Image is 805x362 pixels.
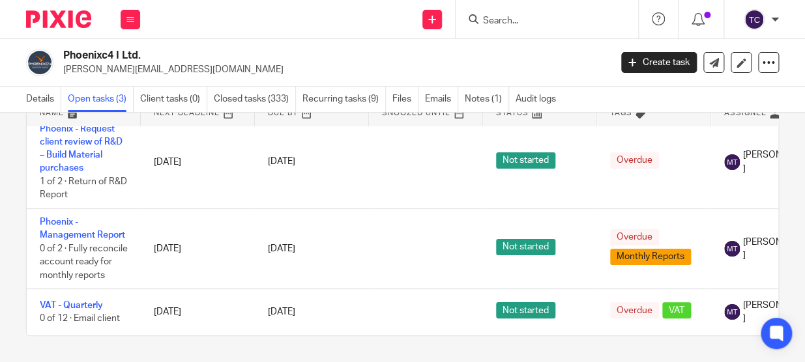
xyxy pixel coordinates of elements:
[68,87,134,112] a: Open tasks (3)
[40,217,125,240] a: Phoenix - Management Report
[392,87,418,112] a: Files
[268,158,295,167] span: [DATE]
[40,177,127,200] span: 1 of 2 · Return of R&D Report
[496,109,529,117] span: Status
[496,152,555,169] span: Not started
[724,304,740,320] img: svg%3E
[744,9,765,30] img: svg%3E
[302,87,386,112] a: Recurring tasks (9)
[662,302,691,318] span: VAT
[382,109,450,117] span: Snoozed Until
[496,302,555,318] span: Not started
[516,87,563,112] a: Audit logs
[465,87,509,112] a: Notes (1)
[40,314,120,324] span: 0 of 12 · Email client
[610,109,632,117] span: Tags
[26,49,53,76] img: logo.png
[610,229,659,245] span: Overdue
[425,87,458,112] a: Emails
[40,301,103,310] a: VAT - Quarterly
[26,10,91,28] img: Pixie
[610,249,691,265] span: Monthly Reports
[40,244,128,280] span: 0 of 2 · Fully reconcile account ready for monthly reports
[482,16,599,27] input: Search
[214,87,296,112] a: Closed tasks (333)
[724,154,740,170] img: svg%3E
[63,63,602,76] p: [PERSON_NAME][EMAIL_ADDRESS][DOMAIN_NAME]
[610,302,659,318] span: Overdue
[141,115,255,208] td: [DATE]
[268,244,295,253] span: [DATE]
[26,87,61,112] a: Details
[140,87,207,112] a: Client tasks (0)
[63,49,494,63] h2: Phoenixc4 I Ltd.
[141,208,255,288] td: [DATE]
[724,241,740,257] img: svg%3E
[621,52,697,73] a: Create task
[268,307,295,316] span: [DATE]
[610,152,659,169] span: Overdue
[496,239,555,255] span: Not started
[141,289,255,335] td: [DATE]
